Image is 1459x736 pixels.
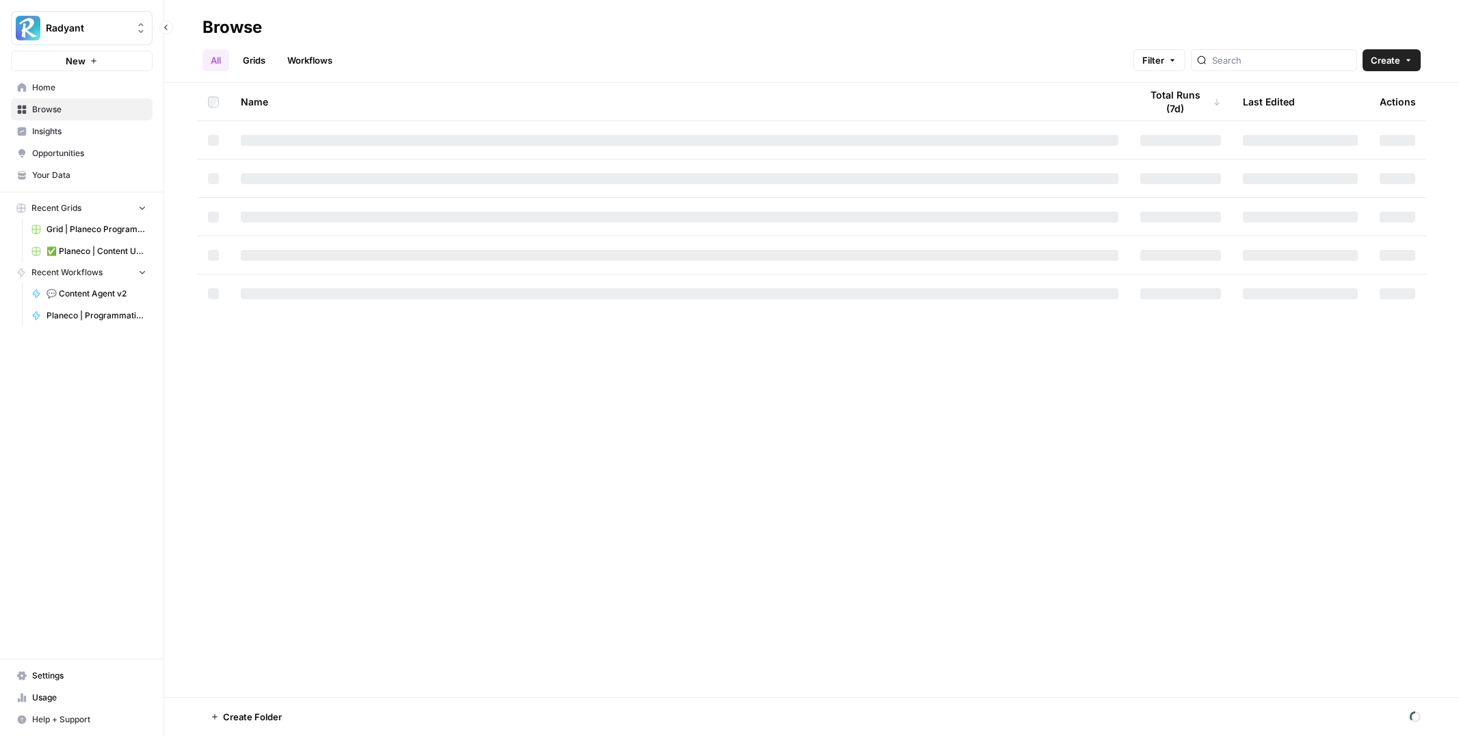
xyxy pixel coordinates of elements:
[241,83,1118,120] div: Name
[25,218,153,240] a: Grid | Planeco Programmatic Cluster
[1363,49,1421,71] button: Create
[32,691,146,704] span: Usage
[66,54,86,68] span: New
[1371,53,1400,67] span: Create
[11,99,153,120] a: Browse
[46,21,129,35] span: Radyant
[11,687,153,709] a: Usage
[1243,83,1295,120] div: Last Edited
[16,16,40,40] img: Radyant Logo
[1140,83,1221,120] div: Total Runs (7d)
[11,262,153,283] button: Recent Workflows
[11,665,153,687] a: Settings
[11,11,153,45] button: Workspace: Radyant
[32,670,146,682] span: Settings
[11,51,153,71] button: New
[11,198,153,218] button: Recent Grids
[11,120,153,142] a: Insights
[1133,49,1185,71] button: Filter
[47,288,146,300] span: 💬 Content Agent v2
[279,49,341,71] a: Workflows
[235,49,274,71] a: Grids
[32,81,146,94] span: Home
[11,164,153,186] a: Your Data
[202,706,290,728] button: Create Folder
[47,245,146,257] span: ✅ Planeco | Content Update at Scale
[32,147,146,160] span: Opportunities
[202,16,262,38] div: Browse
[223,710,282,724] span: Create Folder
[1212,53,1351,67] input: Search
[11,77,153,99] a: Home
[32,103,146,116] span: Browse
[25,305,153,327] a: Planeco | Programmatic Cluster für "Bauvoranfrage"
[32,169,146,181] span: Your Data
[32,125,146,138] span: Insights
[202,49,229,71] a: All
[25,240,153,262] a: ✅ Planeco | Content Update at Scale
[1380,83,1416,120] div: Actions
[11,142,153,164] a: Opportunities
[11,709,153,731] button: Help + Support
[1142,53,1164,67] span: Filter
[31,266,103,279] span: Recent Workflows
[47,223,146,236] span: Grid | Planeco Programmatic Cluster
[31,202,81,214] span: Recent Grids
[25,283,153,305] a: 💬 Content Agent v2
[47,309,146,322] span: Planeco | Programmatic Cluster für "Bauvoranfrage"
[32,713,146,726] span: Help + Support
